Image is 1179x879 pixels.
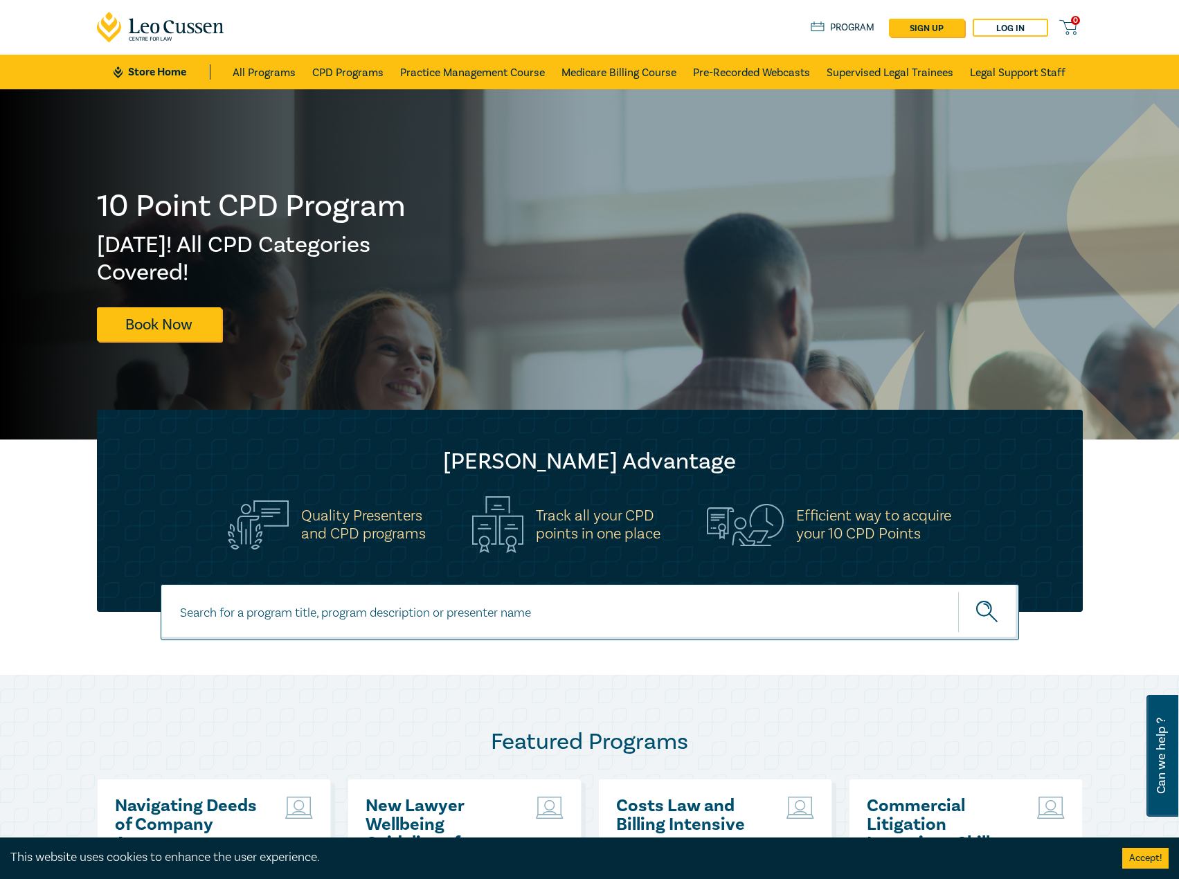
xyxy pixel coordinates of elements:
[970,55,1065,89] a: Legal Support Staff
[472,496,523,553] img: Track all your CPD<br>points in one place
[228,500,289,550] img: Quality Presenters<br>and CPD programs
[114,64,210,80] a: Store Home
[707,504,784,545] img: Efficient way to acquire<br>your 10 CPD Points
[125,448,1055,475] h2: [PERSON_NAME] Advantage
[616,797,765,834] a: Costs Law and Billing Intensive
[536,507,660,543] h5: Track all your CPD points in one place
[233,55,296,89] a: All Programs
[867,797,1016,853] a: Commercial Litigation Intensive - Skills and Strategies for Success in Commercial Disputes
[400,55,545,89] a: Practice Management Course
[285,797,313,819] img: Live Stream
[973,19,1048,37] a: Log in
[97,231,407,287] h2: [DATE]! All CPD Categories Covered!
[536,797,564,819] img: Live Stream
[301,507,426,543] h5: Quality Presenters and CPD programs
[97,188,407,224] h1: 10 Point CPD Program
[827,55,953,89] a: Supervised Legal Trainees
[312,55,384,89] a: CPD Programs
[889,19,964,37] a: sign up
[1122,848,1169,869] button: Accept cookies
[97,307,222,341] a: Book Now
[693,55,810,89] a: Pre-Recorded Webcasts
[811,20,875,35] a: Program
[10,849,1101,867] div: This website uses cookies to enhance the user experience.
[786,797,814,819] img: Live Stream
[561,55,676,89] a: Medicare Billing Course
[161,584,1019,640] input: Search for a program title, program description or presenter name
[115,797,264,853] a: Navigating Deeds of Company Arrangement – Strategy and Structure
[1155,703,1168,808] span: Can we help ?
[796,507,951,543] h5: Efficient way to acquire your 10 CPD Points
[366,797,514,853] a: New Lawyer Wellbeing Guidelines for Legal Workplaces
[97,728,1083,756] h2: Featured Programs
[616,834,765,852] p: ( September 2025 )
[1071,16,1080,25] span: 0
[1037,797,1065,819] img: Live Stream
